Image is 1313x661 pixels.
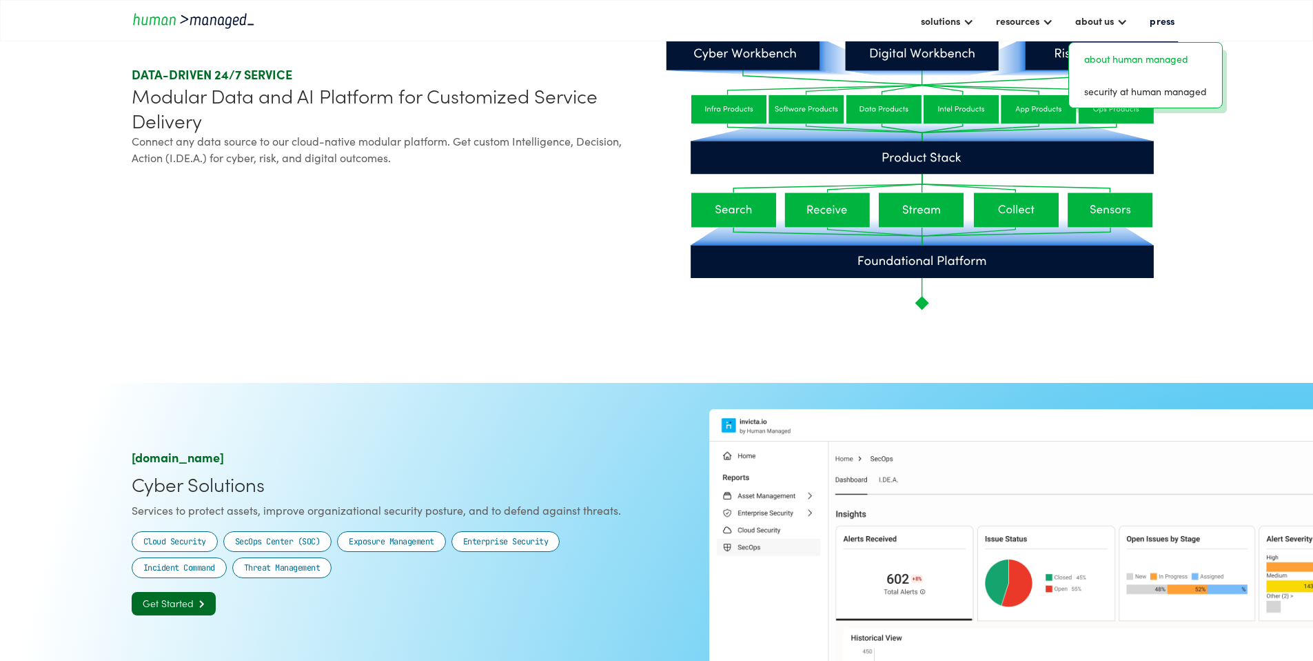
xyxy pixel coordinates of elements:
[349,535,434,549] div: Exposure Management
[132,83,651,132] div: Modular Data and AI Platform for Customized Service Delivery
[235,535,320,549] div: SecOps Center (SOC)
[1075,81,1217,102] a: security at human managed
[451,531,560,552] a: Enterprise Security
[223,531,332,552] a: SecOps Center (SOC)
[244,561,320,575] div: Threat Management
[132,11,256,30] a: home
[132,502,651,518] div: Services to protect assets, improve organizational security posture, and to defend against threats.
[996,12,1039,29] div: resources
[132,558,227,578] a: Incident Command
[232,558,332,578] a: Threat Management
[1068,9,1134,32] div: about us
[132,132,651,166] div: Connect any data source to our cloud-native modular platform. Get custom Intelligence, Decision, ...
[143,535,206,549] div: Cloud Security
[132,471,651,496] div: Cyber Solutions
[132,66,651,83] div: DATA-DRIVEN 24/7 SERVICE
[143,561,215,575] div: Incident Command
[989,9,1060,32] div: resources
[921,12,960,29] div: solutions
[871,48,975,61] g: Digital Workbench
[132,592,216,615] a: Get Started
[337,531,446,552] a: Exposure Management
[914,9,981,32] div: solutions
[1075,48,1217,70] a: about human managed
[194,600,205,609] span: 
[132,449,651,466] div: [DOMAIN_NAME]
[883,152,961,162] g: Product Stack
[463,535,549,549] div: Enterprise Security
[1143,9,1181,32] a: press
[1075,12,1114,29] div: about us
[132,531,218,552] a: Cloud Security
